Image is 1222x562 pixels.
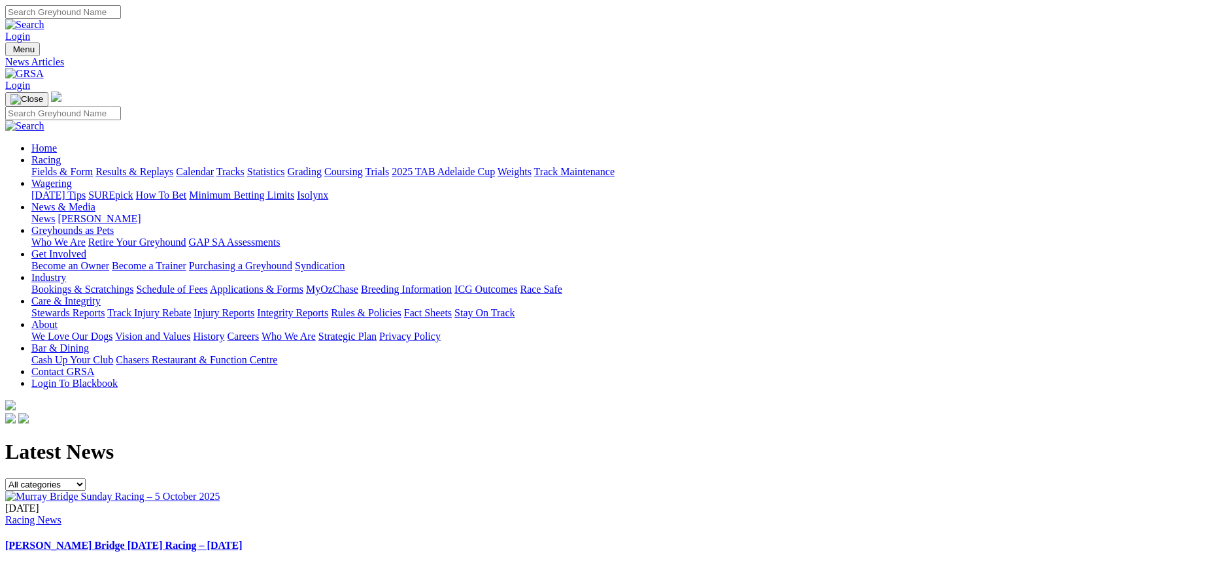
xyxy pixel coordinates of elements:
div: Greyhounds as Pets [31,237,1217,248]
a: [PERSON_NAME] Bridge [DATE] Racing – [DATE] [5,540,243,551]
a: Injury Reports [194,307,254,318]
a: Fact Sheets [404,307,452,318]
a: Schedule of Fees [136,284,207,295]
a: Industry [31,272,66,283]
a: Minimum Betting Limits [189,190,294,201]
a: Weights [498,166,532,177]
a: Syndication [295,260,345,271]
img: logo-grsa-white.png [51,91,61,102]
span: [DATE] [5,503,39,514]
a: Tracks [216,166,245,177]
a: Bookings & Scratchings [31,284,133,295]
a: [DATE] Tips [31,190,86,201]
img: twitter.svg [18,413,29,423]
a: Login [5,80,30,91]
a: Breeding Information [361,284,452,295]
a: Bar & Dining [31,342,89,354]
a: Who We Are [262,331,316,342]
a: About [31,319,58,330]
a: Contact GRSA [31,366,94,377]
div: Industry [31,284,1217,295]
a: Care & Integrity [31,295,101,306]
a: Careers [227,331,259,342]
button: Toggle navigation [5,92,48,107]
div: Bar & Dining [31,354,1217,366]
div: Get Involved [31,260,1217,272]
img: Search [5,19,44,31]
a: Race Safe [520,284,562,295]
a: Login To Blackbook [31,378,118,389]
a: Strategic Plan [318,331,377,342]
a: Cash Up Your Club [31,354,113,365]
a: Grading [288,166,322,177]
a: GAP SA Assessments [189,237,280,248]
a: Chasers Restaurant & Function Centre [116,354,277,365]
a: [PERSON_NAME] [58,213,141,224]
div: Care & Integrity [31,307,1217,319]
a: Retire Your Greyhound [88,237,186,248]
a: Results & Replays [95,166,173,177]
a: How To Bet [136,190,187,201]
a: News Articles [5,56,1217,68]
a: Become an Owner [31,260,109,271]
div: Wagering [31,190,1217,201]
a: Privacy Policy [379,331,441,342]
a: ICG Outcomes [454,284,517,295]
a: Home [31,142,57,154]
span: Menu [13,44,35,54]
a: History [193,331,224,342]
a: Track Injury Rebate [107,307,191,318]
img: facebook.svg [5,413,16,423]
a: Racing [31,154,61,165]
a: Vision and Values [115,331,190,342]
button: Toggle navigation [5,42,40,56]
a: Become a Trainer [112,260,186,271]
a: Statistics [247,166,285,177]
a: MyOzChase [306,284,358,295]
img: Murray Bridge Sunday Racing – 5 October 2025 [5,491,220,503]
a: Greyhounds as Pets [31,225,114,236]
input: Search [5,107,121,120]
a: Stewards Reports [31,307,105,318]
div: News & Media [31,213,1217,225]
a: Isolynx [297,190,328,201]
a: News [31,213,55,224]
a: Get Involved [31,248,86,259]
h1: Latest News [5,440,1217,464]
a: Integrity Reports [257,307,328,318]
a: Calendar [176,166,214,177]
a: Coursing [324,166,363,177]
img: Search [5,120,44,132]
a: Wagering [31,178,72,189]
img: GRSA [5,68,44,80]
a: Track Maintenance [534,166,615,177]
a: Stay On Track [454,307,515,318]
img: Close [10,94,43,105]
a: SUREpick [88,190,133,201]
a: 2025 TAB Adelaide Cup [392,166,495,177]
div: Racing [31,166,1217,178]
a: Purchasing a Greyhound [189,260,292,271]
a: Racing News [5,514,61,525]
a: Who We Are [31,237,86,248]
a: Applications & Forms [210,284,303,295]
a: Fields & Form [31,166,93,177]
a: We Love Our Dogs [31,331,112,342]
img: logo-grsa-white.png [5,400,16,410]
div: About [31,331,1217,342]
input: Search [5,5,121,19]
a: Trials [365,166,389,177]
a: Rules & Policies [331,307,401,318]
a: News & Media [31,201,95,212]
a: Login [5,31,30,42]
